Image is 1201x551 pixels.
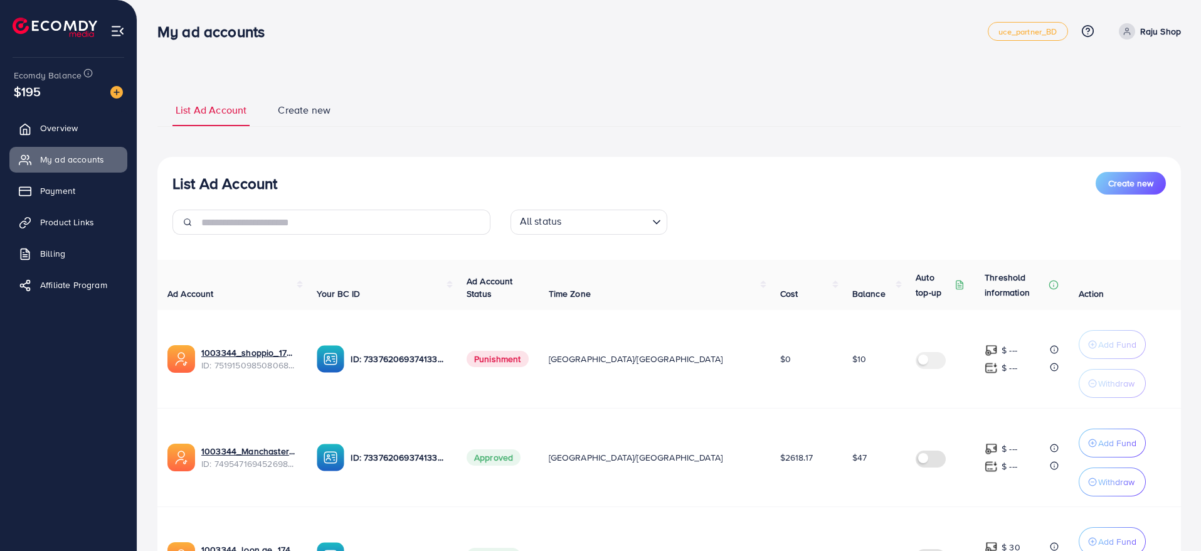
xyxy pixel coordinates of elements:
span: Punishment [467,351,529,367]
a: Affiliate Program [9,272,127,297]
p: Withdraw [1098,376,1135,391]
p: ID: 7337620693741338625 [351,351,446,366]
span: ID: 7519150985080684551 [201,359,297,372]
span: Approved [467,449,521,466]
h3: List Ad Account [172,174,277,193]
a: Product Links [9,210,127,235]
p: Add Fund [1098,337,1136,352]
span: Affiliate Program [40,279,107,291]
h3: My ad accounts [157,23,275,41]
img: top-up amount [985,442,998,456]
img: ic-ads-acc.e4c84228.svg [167,345,195,373]
span: Ad Account Status [467,275,513,300]
span: Balance [852,287,886,300]
a: 1003344_shoppio_1750688962312 [201,346,297,359]
p: Threshold information [985,270,1046,300]
p: $ --- [1002,360,1017,375]
span: $47 [852,451,867,464]
span: $0 [780,353,791,365]
p: Add Fund [1098,534,1136,549]
img: ic-ba-acc.ded83a64.svg [317,444,344,471]
span: $10 [852,353,866,365]
span: Action [1079,287,1104,300]
img: ic-ads-acc.e4c84228.svg [167,444,195,471]
span: Overview [40,122,78,134]
span: uce_partner_BD [998,28,1057,36]
img: menu [110,24,125,38]
a: 1003344_Manchaster_1745175503024 [201,445,297,457]
a: Overview [9,115,127,141]
button: Add Fund [1079,429,1146,457]
span: Cost [780,287,798,300]
span: Payment [40,185,75,197]
div: <span class='underline'>1003344_shoppio_1750688962312</span></br>7519150985080684551 [201,346,297,372]
span: [GEOGRAPHIC_DATA]/[GEOGRAPHIC_DATA] [549,353,723,365]
a: My ad accounts [9,147,127,172]
img: ic-ba-acc.ded83a64.svg [317,345,344,373]
input: Search for option [565,212,647,232]
button: Withdraw [1079,369,1146,398]
button: Withdraw [1079,468,1146,496]
img: top-up amount [985,460,998,473]
span: My ad accounts [40,153,104,166]
p: ID: 7337620693741338625 [351,450,446,465]
a: Billing [9,241,127,266]
span: Billing [40,247,65,260]
span: $195 [14,82,41,100]
span: List Ad Account [176,103,246,117]
a: Payment [9,178,127,203]
img: top-up amount [985,344,998,357]
img: image [110,86,123,99]
div: Search for option [511,210,667,235]
span: $2618.17 [780,451,813,464]
span: Time Zone [549,287,591,300]
p: Withdraw [1098,474,1135,489]
span: ID: 7495471694526988304 [201,457,297,470]
img: logo [13,18,97,37]
p: Add Fund [1098,436,1136,451]
button: Add Fund [1079,330,1146,359]
p: Raju Shop [1140,24,1181,39]
p: $ --- [1002,459,1017,474]
span: Product Links [40,216,94,228]
a: Raju Shop [1114,23,1181,40]
p: $ --- [1002,343,1017,358]
span: Your BC ID [317,287,360,300]
iframe: Chat [1148,495,1192,542]
button: Create new [1096,172,1166,195]
span: [GEOGRAPHIC_DATA]/[GEOGRAPHIC_DATA] [549,451,723,464]
span: Ad Account [167,287,214,300]
div: <span class='underline'>1003344_Manchaster_1745175503024</span></br>7495471694526988304 [201,445,297,471]
p: $ --- [1002,441,1017,456]
a: uce_partner_BD [988,22,1067,41]
span: Create new [278,103,331,117]
span: All status [517,211,564,232]
span: Ecomdy Balance [14,69,82,82]
img: top-up amount [985,361,998,375]
p: Auto top-up [916,270,952,300]
span: Create new [1108,177,1153,190]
